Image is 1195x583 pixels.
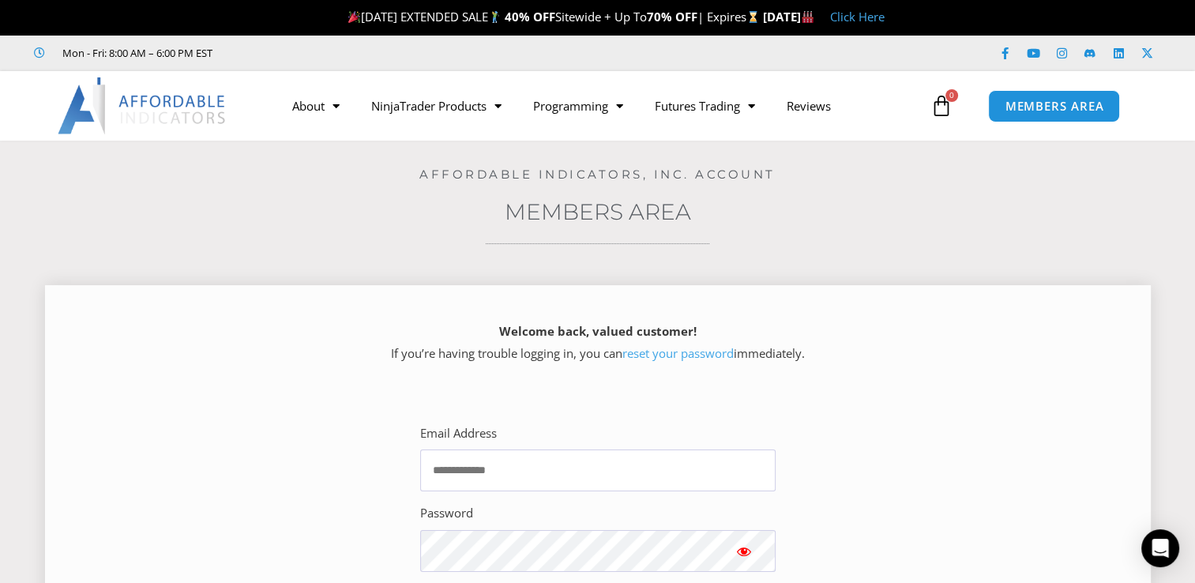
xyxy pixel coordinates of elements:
[499,323,697,339] strong: Welcome back, valued customer!
[747,11,759,23] img: ⌛
[907,83,976,129] a: 0
[945,89,958,102] span: 0
[1141,529,1179,567] div: Open Intercom Messenger
[647,9,697,24] strong: 70% OFF
[355,88,517,124] a: NinjaTrader Products
[58,43,212,62] span: Mon - Fri: 8:00 AM – 6:00 PM EST
[1005,100,1103,112] span: MEMBERS AREA
[276,88,926,124] nav: Menu
[419,167,776,182] a: Affordable Indicators, Inc. Account
[712,530,776,572] button: Show password
[802,11,814,23] img: 🏭
[73,321,1123,365] p: If you’re having trouble logging in, you can immediately.
[505,198,691,225] a: Members Area
[420,502,473,525] label: Password
[344,9,763,24] span: [DATE] EXTENDED SALE Sitewide + Up To | Expires
[235,45,472,61] iframe: Customer reviews powered by Trustpilot
[348,11,360,23] img: 🎉
[639,88,771,124] a: Futures Trading
[420,423,497,445] label: Email Address
[58,77,227,134] img: LogoAI | Affordable Indicators – NinjaTrader
[988,90,1120,122] a: MEMBERS AREA
[830,9,885,24] a: Click Here
[771,88,847,124] a: Reviews
[763,9,814,24] strong: [DATE]
[622,345,734,361] a: reset your password
[517,88,639,124] a: Programming
[489,11,501,23] img: 🏌️‍♂️
[505,9,555,24] strong: 40% OFF
[276,88,355,124] a: About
